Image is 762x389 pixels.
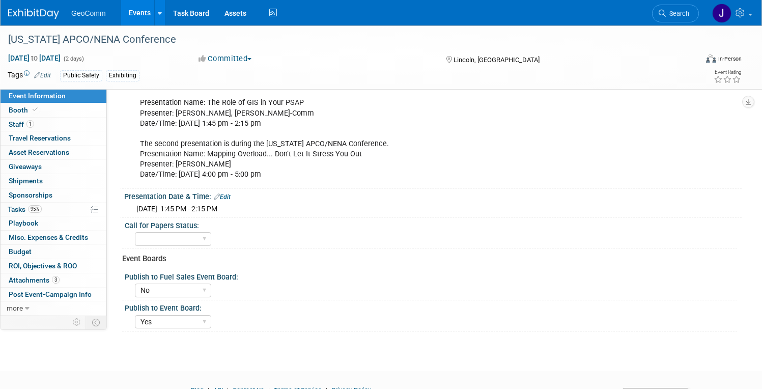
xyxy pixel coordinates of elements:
a: Misc. Expenses & Credits [1,231,106,244]
div: [US_STATE] APCO/NENA Conference [5,31,679,49]
span: Tasks [8,205,42,213]
button: Committed [195,53,256,64]
div: In-Person [718,55,742,63]
a: ROI, Objectives & ROO [1,259,106,273]
a: Asset Reservations [1,146,106,159]
a: Budget [1,245,106,259]
img: Jason Kim [712,4,731,23]
span: Shipments [9,177,43,185]
span: 95% [28,205,42,213]
span: more [7,304,23,312]
span: Post Event-Campaign Info [9,290,92,298]
span: Sponsorships [9,191,52,199]
span: (2 days) [63,55,84,62]
span: [DATE] [DATE] [8,53,61,63]
span: Booth [9,106,40,114]
a: Giveaways [1,160,106,174]
td: Tags [8,70,51,81]
td: Toggle Event Tabs [86,316,107,329]
td: Personalize Event Tab Strip [68,316,86,329]
a: Sponsorships [1,188,106,202]
a: Staff1 [1,118,106,131]
a: Playbook [1,216,106,230]
div: [PERSON_NAME] is doing two presentations. One presentation is at the 9-1-1 Goes to [GEOGRAPHIC_DA... [133,62,623,185]
div: Public Safety [60,70,102,81]
div: Call for Papers Status: [125,218,737,231]
span: Event Information [9,92,66,100]
a: Tasks95% [1,203,106,216]
a: Post Event-Campaign Info [1,288,106,301]
div: Exhibiting [106,70,139,81]
div: Event Boards [122,254,734,264]
span: ROI, Objectives & ROO [9,262,77,270]
a: Shipments [1,174,106,188]
span: Search [666,10,689,17]
a: Travel Reservations [1,131,106,145]
span: Travel Reservations [9,134,71,142]
a: Edit [214,193,231,201]
a: more [1,301,106,315]
span: Asset Reservations [9,148,69,156]
span: Budget [9,247,32,256]
div: Publish to Event Board: [125,300,737,313]
div: Presentation Date & Time: [124,189,742,202]
span: Giveaways [9,162,42,171]
a: Attachments3 [1,273,106,287]
a: Event Information [1,89,106,103]
span: 3 [52,276,60,284]
img: Format-Inperson.png [706,54,716,63]
span: Playbook [9,219,38,227]
a: Search [652,5,699,22]
span: Attachments [9,276,60,284]
span: Staff [9,120,34,128]
span: Lincoln, [GEOGRAPHIC_DATA] [454,56,540,64]
a: Edit [34,72,51,79]
span: [DATE] 1:45 PM - 2:15 PM [136,205,217,213]
span: 1 [26,120,34,128]
span: to [30,54,39,62]
div: Event Rating [714,70,741,75]
div: Publish to Fuel Sales Event Board: [125,269,737,282]
div: Event Format [632,53,742,68]
a: Booth [1,103,106,117]
i: Booth reservation complete [33,107,38,113]
span: GeoComm [71,9,106,17]
span: Misc. Expenses & Credits [9,233,88,241]
img: ExhibitDay [8,9,59,19]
